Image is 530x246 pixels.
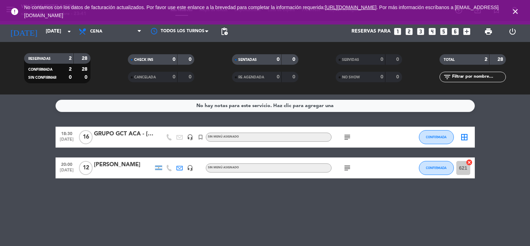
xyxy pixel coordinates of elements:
[82,67,89,72] strong: 28
[351,29,391,34] span: Reservas para
[10,7,19,16] i: error
[58,137,75,145] span: [DATE]
[444,58,455,62] span: TOTAL
[419,130,454,144] button: CONFIRMADA
[508,27,517,36] i: power_settings_new
[419,161,454,175] button: CONFIRMADA
[238,76,264,79] span: RE AGENDADA
[208,166,239,169] span: Sin menú asignado
[460,133,469,141] i: border_all
[82,56,89,61] strong: 28
[94,160,153,169] div: [PERSON_NAME]
[69,56,72,61] strong: 2
[189,75,193,79] strong: 0
[343,164,351,172] i: subject
[343,133,351,141] i: subject
[94,129,153,139] div: GRUPO GCT ACA - [DATE]
[24,5,499,18] a: . Por más información escríbanos a [EMAIL_ADDRESS][DOMAIN_NAME]
[69,67,72,72] strong: 2
[325,5,377,10] a: [URL][DOMAIN_NAME]
[134,76,156,79] span: CANCELADA
[79,130,93,144] span: 16
[69,75,72,80] strong: 0
[416,27,425,36] i: looks_3
[428,27,437,36] i: looks_4
[187,165,193,171] i: headset_mic
[396,57,400,62] strong: 0
[189,57,193,62] strong: 0
[28,68,52,71] span: CONFIRMADA
[511,7,520,16] i: close
[173,75,175,79] strong: 0
[277,57,279,62] strong: 0
[79,161,93,175] span: 12
[58,129,75,137] span: 18:30
[187,134,193,140] i: headset_mic
[485,57,487,62] strong: 2
[220,27,228,36] span: pending_actions
[24,5,499,18] span: No contamos con los datos de facturación actualizados. Por favor use este enlance a la brevedad p...
[292,57,297,62] strong: 0
[58,160,75,168] span: 20:00
[90,29,102,34] span: Cena
[173,57,175,62] strong: 0
[85,75,89,80] strong: 0
[277,75,279,79] strong: 0
[28,76,56,79] span: SIN CONFIRMAR
[393,27,402,36] i: looks_one
[342,58,359,62] span: SERVIDAS
[462,27,471,36] i: add_box
[58,168,75,176] span: [DATE]
[5,24,42,39] i: [DATE]
[466,159,473,166] i: cancel
[501,21,525,42] div: LOG OUT
[380,57,383,62] strong: 0
[196,102,334,110] div: No hay notas para este servicio. Haz clic para agregar una
[484,27,493,36] span: print
[208,135,239,138] span: Sin menú asignado
[451,27,460,36] i: looks_6
[292,75,297,79] strong: 0
[498,57,504,62] strong: 28
[238,58,257,62] span: SENTADAS
[439,27,448,36] i: looks_5
[426,135,446,139] span: CONFIRMADA
[197,134,204,140] i: turned_in_not
[405,27,414,36] i: looks_two
[451,73,506,81] input: Filtrar por nombre...
[380,75,383,79] strong: 0
[426,166,446,170] span: CONFIRMADA
[65,27,73,36] i: arrow_drop_down
[443,73,451,81] i: filter_list
[396,75,400,79] strong: 0
[134,58,153,62] span: CHECK INS
[342,76,360,79] span: NO SHOW
[28,57,51,61] span: RESERVADAS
